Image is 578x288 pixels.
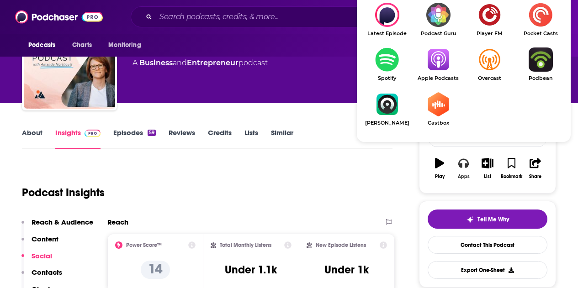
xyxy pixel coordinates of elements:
[113,128,156,149] a: Episodes59
[22,37,67,54] button: open menu
[28,39,55,52] span: Podcasts
[529,174,541,179] div: Share
[464,47,515,81] a: OvercastOvercast
[458,174,470,179] div: Apps
[15,8,103,26] img: Podchaser - Follow, Share and Rate Podcasts
[361,3,413,37] div: Level Up Creators Podcast on Latest Episode
[66,37,97,54] a: Charts
[484,174,491,179] div: List
[361,75,413,81] span: Spotify
[21,251,52,268] button: Social
[515,31,566,37] span: Pocket Casts
[361,120,413,126] span: [PERSON_NAME]
[220,242,271,248] h2: Total Monthly Listens
[139,58,173,67] a: Business
[499,152,523,185] button: Bookmark
[467,216,474,223] img: tell me why sparkle
[501,174,522,179] div: Bookmark
[187,58,239,67] a: Entrepreneur
[413,3,464,37] a: Podcast GuruPodcast Guru
[21,218,93,235] button: Reach & Audience
[244,128,258,149] a: Lists
[156,10,392,24] input: Search podcasts, credits, & more...
[464,75,515,81] span: Overcast
[133,58,268,68] div: A podcast
[451,152,475,185] button: Apps
[32,235,58,243] p: Content
[361,92,413,126] a: Castro[PERSON_NAME]
[169,128,195,149] a: Reviews
[126,242,162,248] h2: Power Score™
[32,218,93,226] p: Reach & Audience
[361,31,413,37] span: Latest Episode
[148,130,156,136] div: 59
[361,47,413,81] a: SpotifySpotify
[225,263,277,277] h3: Under 1.1k
[316,242,366,248] h2: New Episode Listens
[413,120,464,126] span: Castbox
[271,128,293,149] a: Similar
[524,152,547,185] button: Share
[413,75,464,81] span: Apple Podcasts
[32,251,52,260] p: Social
[413,47,464,81] a: Apple PodcastsApple Podcasts
[21,268,62,285] button: Contacts
[324,263,369,277] h3: Under 1k
[108,39,141,52] span: Monitoring
[476,152,499,185] button: List
[24,17,115,109] img: Level Up Creators Podcast
[435,174,445,179] div: Play
[55,128,101,149] a: InsightsPodchaser Pro
[428,209,547,229] button: tell me why sparkleTell Me Why
[208,128,232,149] a: Credits
[72,39,92,52] span: Charts
[22,186,105,199] h1: Podcast Insights
[515,47,566,81] a: PodbeanPodbean
[32,268,62,277] p: Contacts
[21,235,58,251] button: Content
[173,58,187,67] span: and
[102,37,153,54] button: open menu
[464,31,515,37] span: Player FM
[413,92,464,126] a: CastboxCastbox
[428,261,547,279] button: Export One-Sheet
[131,6,474,27] div: Search podcasts, credits, & more...
[22,128,42,149] a: About
[413,31,464,37] span: Podcast Guru
[464,3,515,37] a: Player FMPlayer FM
[477,216,509,223] span: Tell Me Why
[428,236,547,254] a: Contact This Podcast
[141,261,170,279] p: 14
[107,218,128,226] h2: Reach
[515,75,566,81] span: Podbean
[428,152,451,185] button: Play
[85,130,101,137] img: Podchaser Pro
[515,3,566,37] a: Pocket CastsPocket Casts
